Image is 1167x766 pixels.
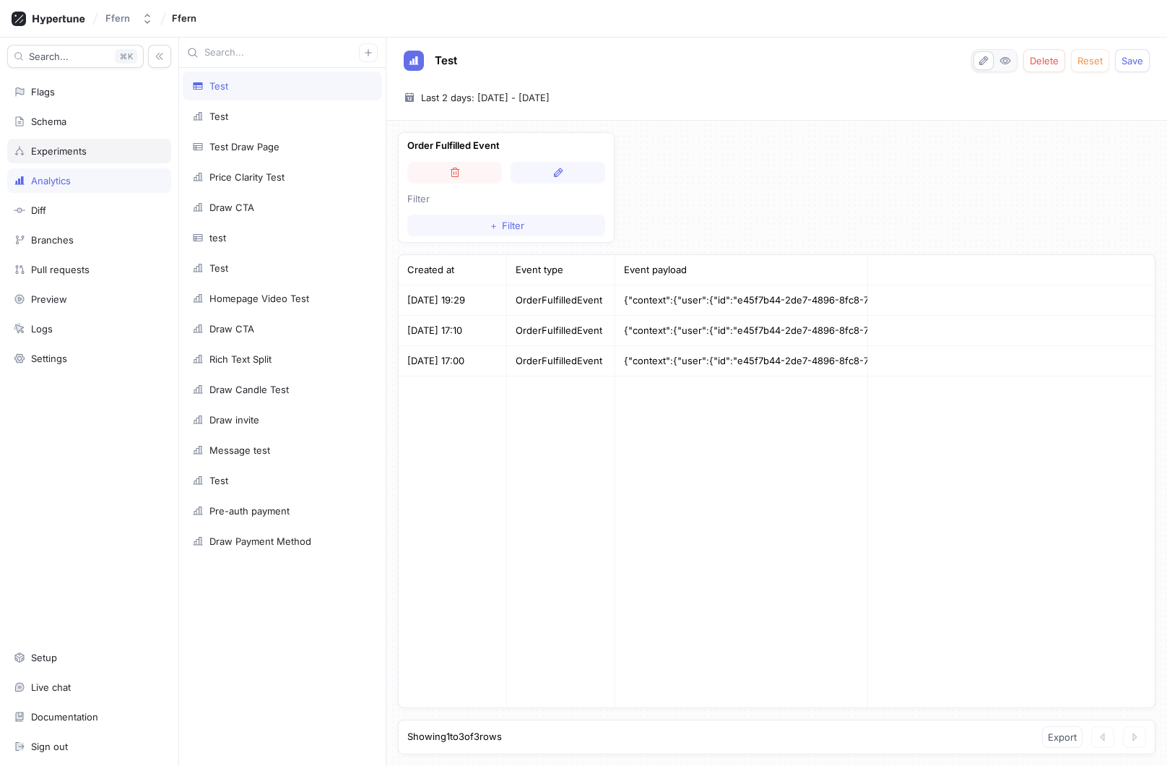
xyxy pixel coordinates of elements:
button: Ffern [100,7,159,30]
div: Analytics [31,175,71,186]
div: Event type [507,255,615,285]
div: Event payload [615,255,868,285]
div: Setup [31,652,57,663]
div: [DATE] 17:10 [399,316,507,346]
span: Search... [29,52,69,61]
span: ＋ [489,221,498,230]
span: Last 2 days: [DATE] - [DATE] [421,90,550,105]
div: Draw CTA [209,323,254,335]
div: Rich Text Split [209,353,272,365]
div: Flags [31,86,55,98]
div: Preview [31,293,67,305]
div: [DATE] 19:29 [399,285,507,316]
div: {"context":{"user":{"id":"e45f7b44-2de7-4896-8fc8-71fc3594b144","anonId":"ed19bebd-c52b-418f-be50... [615,346,868,376]
input: Search... [204,46,359,60]
div: Homepage Video Test [209,293,309,304]
button: Save [1115,49,1150,72]
div: Test [209,111,228,122]
p: Filter [407,192,605,207]
div: K [115,49,137,64]
span: Ffern [172,13,196,23]
span: Save [1122,56,1143,65]
span: Filter [502,221,524,230]
div: test [209,232,226,244]
div: Draw Candle Test [209,384,289,395]
button: ＋Filter [407,215,605,236]
button: Reset [1071,49,1109,72]
div: OrderFulfilledEvent [507,346,615,376]
div: Live chat [31,681,71,693]
button: Search...K [7,45,144,68]
div: OrderFulfilledEvent [507,316,615,346]
div: Documentation [31,711,98,723]
div: Price Clarity Test [209,171,285,183]
div: Sign out [31,741,68,752]
div: OrderFulfilledEvent [507,285,615,316]
button: Export [1042,726,1083,748]
span: Export [1048,733,1077,741]
div: Draw Payment Method [209,535,311,547]
a: Documentation [7,705,171,729]
div: Pre-auth payment [209,505,290,517]
div: {"context":{"user":{"id":"e45f7b44-2de7-4896-8fc8-71fc3594b144","anonId":"ed19bebd-c52b-418f-be50... [615,285,868,316]
div: {"context":{"user":{"id":"e45f7b44-2de7-4896-8fc8-71fc3594b144","anonId":"ed19bebd-c52b-418f-be50... [615,316,868,346]
div: Message test [209,444,270,456]
span: Delete [1030,56,1059,65]
div: Draw invite [209,414,259,426]
div: Schema [31,116,66,127]
div: Draw CTA [209,202,254,213]
div: Diff [31,205,46,216]
button: Delete [1023,49,1065,72]
div: Logs [31,323,53,335]
div: Test Draw Page [209,141,279,152]
div: Created at [399,255,507,285]
div: Test [209,80,228,92]
p: Order Fulfilled Event [407,139,605,153]
div: Test [209,475,228,486]
div: Pull requests [31,264,90,275]
div: Showing 1 to 3 of 3 rows [407,730,502,744]
div: Branches [31,234,74,246]
div: Ffern [105,12,130,25]
span: Test [435,55,457,66]
div: [DATE] 17:00 [399,346,507,376]
div: Test [209,262,228,274]
span: Reset [1077,56,1103,65]
div: Experiments [31,145,87,157]
div: Settings [31,353,67,364]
